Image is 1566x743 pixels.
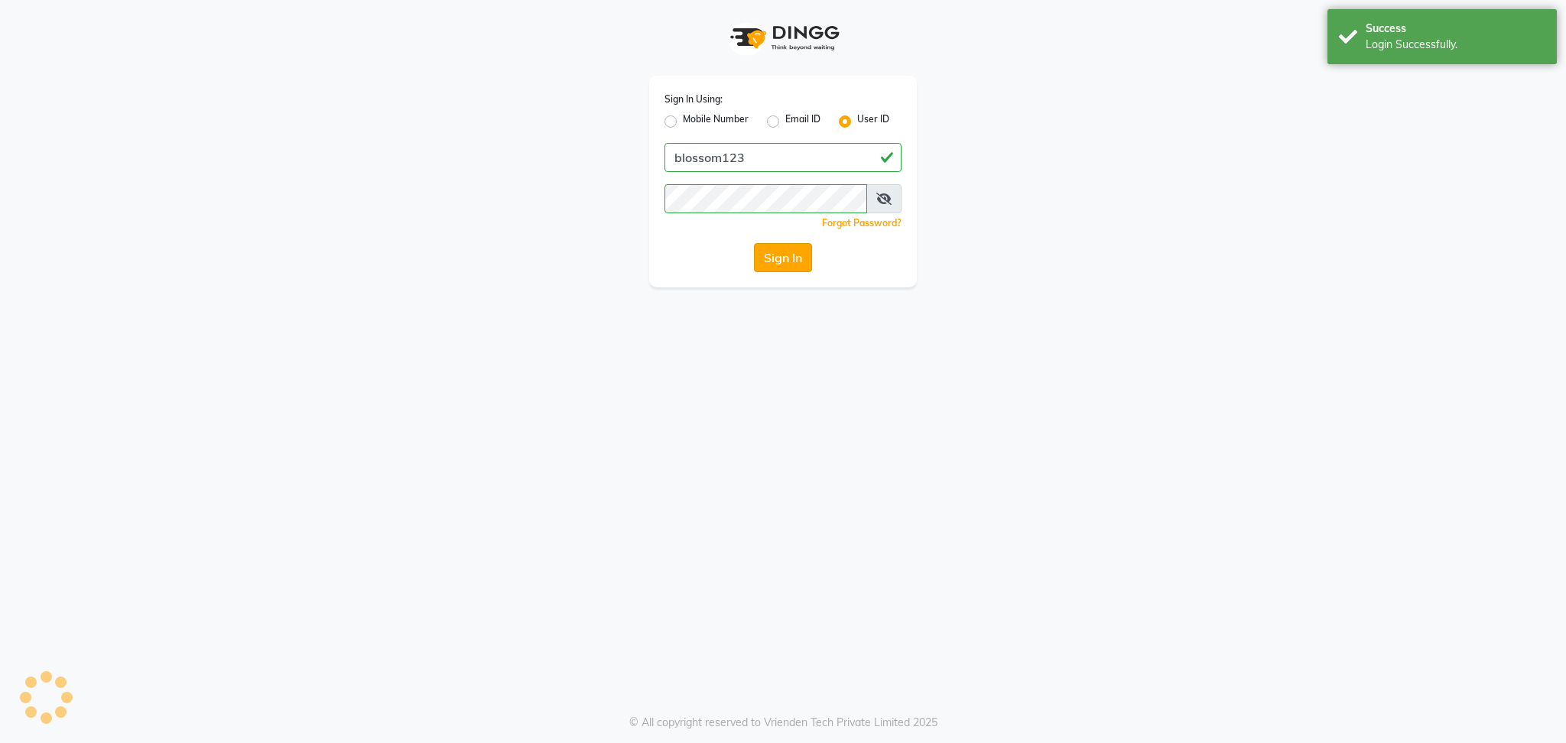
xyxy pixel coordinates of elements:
[664,92,723,106] label: Sign In Using:
[754,243,812,272] button: Sign In
[785,112,820,131] label: Email ID
[857,112,889,131] label: User ID
[722,15,844,60] img: logo1.svg
[822,217,902,229] a: Forgot Password?
[1366,21,1545,37] div: Success
[683,112,749,131] label: Mobile Number
[1366,37,1545,53] div: Login Successfully.
[664,143,902,172] input: Username
[664,184,867,213] input: Username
